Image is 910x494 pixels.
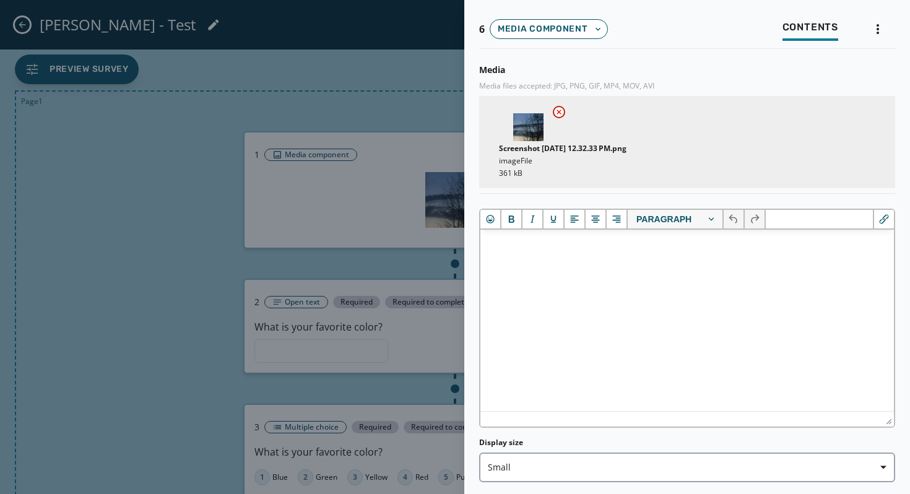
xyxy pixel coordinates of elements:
button: Underline [544,210,565,228]
button: Align center [586,210,607,228]
iframe: Rich Text Area [480,230,894,411]
span: Paragraph [636,214,691,224]
button: Media component [490,19,608,39]
button: Insert/edit link [873,210,894,228]
body: Rich Text Area [10,10,404,24]
button: Emojis [480,210,501,228]
span: Small [488,461,886,474]
div: Media [479,64,895,76]
button: Undo [724,210,745,228]
button: Block Paragraph [628,210,724,228]
span: Contents [782,21,838,33]
img: Thumbnail [513,113,544,141]
span: Media files accepted: JPG, PNG, GIF, MP4, MOV, AVI [479,81,895,91]
p: Screenshot [DATE] 12.32.33 PM.png [499,144,626,154]
button: Redo [745,210,766,228]
button: Bold [501,210,522,228]
button: Small [479,453,895,482]
button: Align left [565,210,586,228]
p: 361 kB [499,168,626,178]
span: 6 [479,22,485,37]
button: Align right [607,210,628,228]
label: Display size [479,438,895,448]
button: Italic [522,210,544,228]
div: Press the Up and Down arrow keys to resize the editor. [886,414,892,425]
span: image File [499,156,532,166]
span: Media component [498,23,587,35]
button: Contents [773,15,848,43]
